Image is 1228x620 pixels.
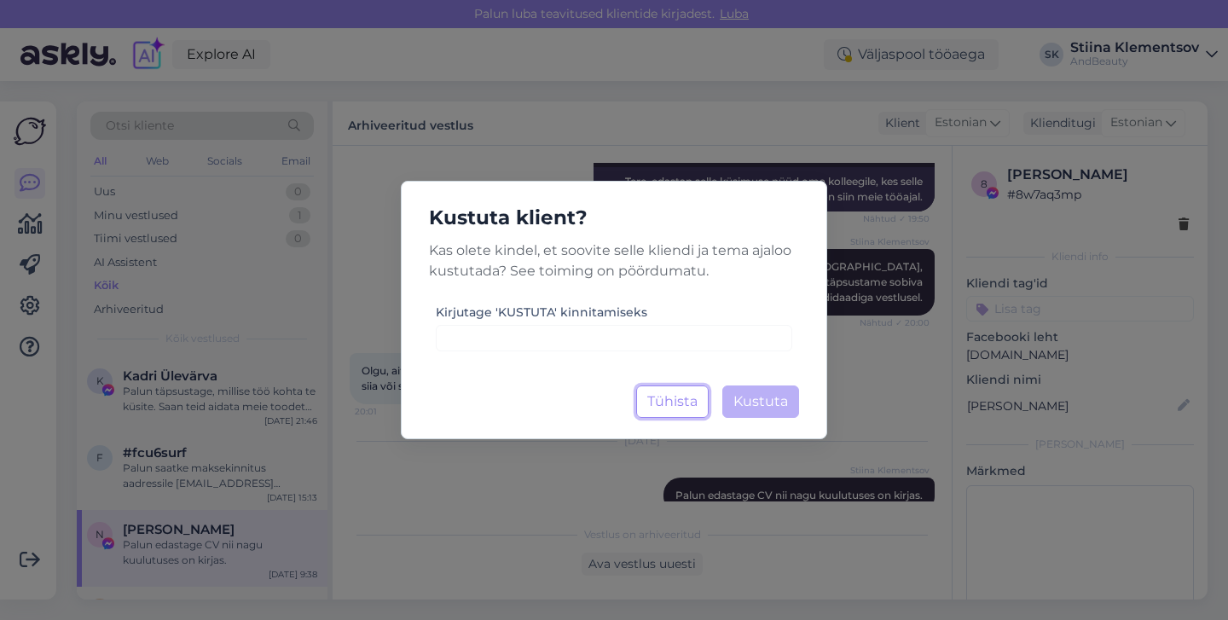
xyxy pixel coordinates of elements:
p: Kas olete kindel, et soovite selle kliendi ja tema ajaloo kustutada? See toiming on pöördumatu. [415,240,813,281]
button: Kustuta [722,385,799,418]
h5: Kustuta klient? [415,202,813,234]
label: Kirjutage 'KUSTUTA' kinnitamiseks [436,304,647,322]
span: Kustuta [733,393,788,409]
button: Tühista [636,385,709,418]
